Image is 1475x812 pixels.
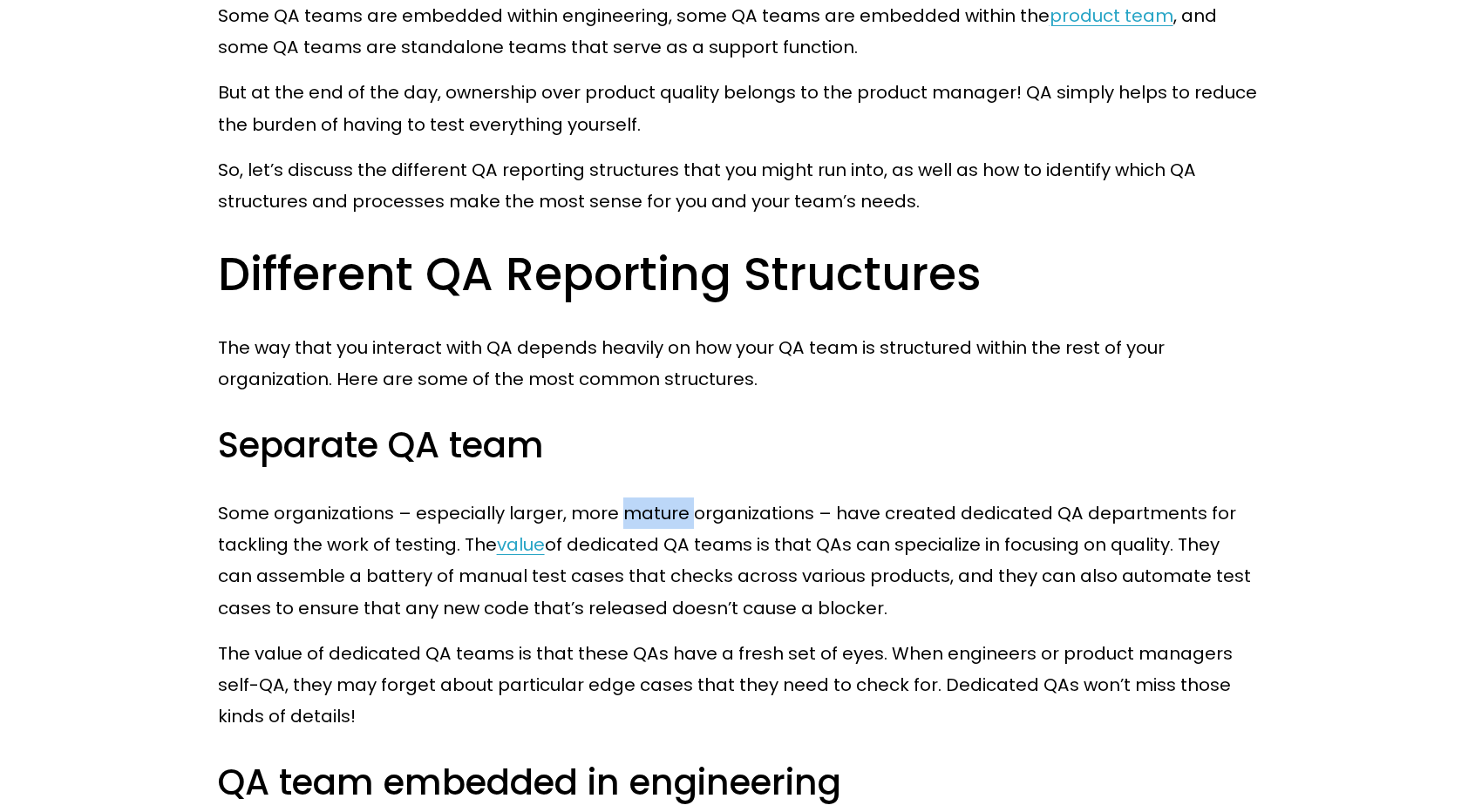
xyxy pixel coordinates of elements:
[1050,3,1173,28] a: product team
[218,154,1258,217] p: So, let’s discuss the different QA reporting structures that you might run into, as well as how t...
[218,638,1258,732] p: The value of dedicated QA teams is that these QAs have a fresh set of eyes. When engineers or pro...
[218,77,1258,139] p: But at the end of the day, ownership over product quality belongs to the product manager! QA simp...
[497,532,545,557] a: value
[218,760,1258,807] h3: QA team embedded in engineering
[218,332,1258,395] p: The way that you interact with QA depends heavily on how your QA team is structured within the re...
[218,245,1258,304] h2: Different QA Reporting Structures
[218,497,1258,623] p: Some organizations – especially larger, more mature organizations – have created dedicated QA dep...
[218,423,1258,470] h3: Separate QA team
